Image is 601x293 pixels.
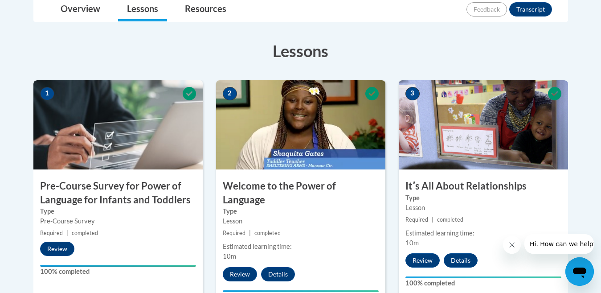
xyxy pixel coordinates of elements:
[40,206,196,216] label: Type
[254,230,281,236] span: completed
[33,80,203,169] img: Course Image
[399,80,568,169] img: Course Image
[223,252,236,260] span: 10m
[405,216,428,223] span: Required
[33,40,568,62] h3: Lessons
[399,179,568,193] h3: Itʹs All About Relationships
[261,267,295,281] button: Details
[249,230,251,236] span: |
[223,290,379,292] div: Your progress
[40,87,54,100] span: 1
[405,228,561,238] div: Estimated learning time:
[405,278,561,288] label: 100% completed
[216,179,385,207] h3: Welcome to the Power of Language
[223,87,237,100] span: 2
[223,230,245,236] span: Required
[216,80,385,169] img: Course Image
[40,216,196,226] div: Pre-Course Survey
[223,242,379,252] div: Estimated learning time:
[405,253,440,268] button: Review
[5,6,72,13] span: Hi. How can we help?
[405,193,561,203] label: Type
[405,239,419,247] span: 10m
[40,242,74,256] button: Review
[66,230,68,236] span: |
[466,2,507,17] button: Feedback
[509,2,552,17] button: Transcript
[565,257,594,286] iframe: Button to launch messaging window
[40,230,63,236] span: Required
[432,216,433,223] span: |
[223,267,257,281] button: Review
[40,265,196,267] div: Your progress
[223,216,379,226] div: Lesson
[72,230,98,236] span: completed
[40,267,196,276] label: 100% completed
[437,216,463,223] span: completed
[223,206,379,216] label: Type
[524,234,594,254] iframe: Message from company
[33,179,203,207] h3: Pre-Course Survey for Power of Language for Infants and Toddlers
[444,253,478,268] button: Details
[503,236,521,254] iframe: Close message
[405,276,561,278] div: Your progress
[405,203,561,213] div: Lesson
[405,87,420,100] span: 3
